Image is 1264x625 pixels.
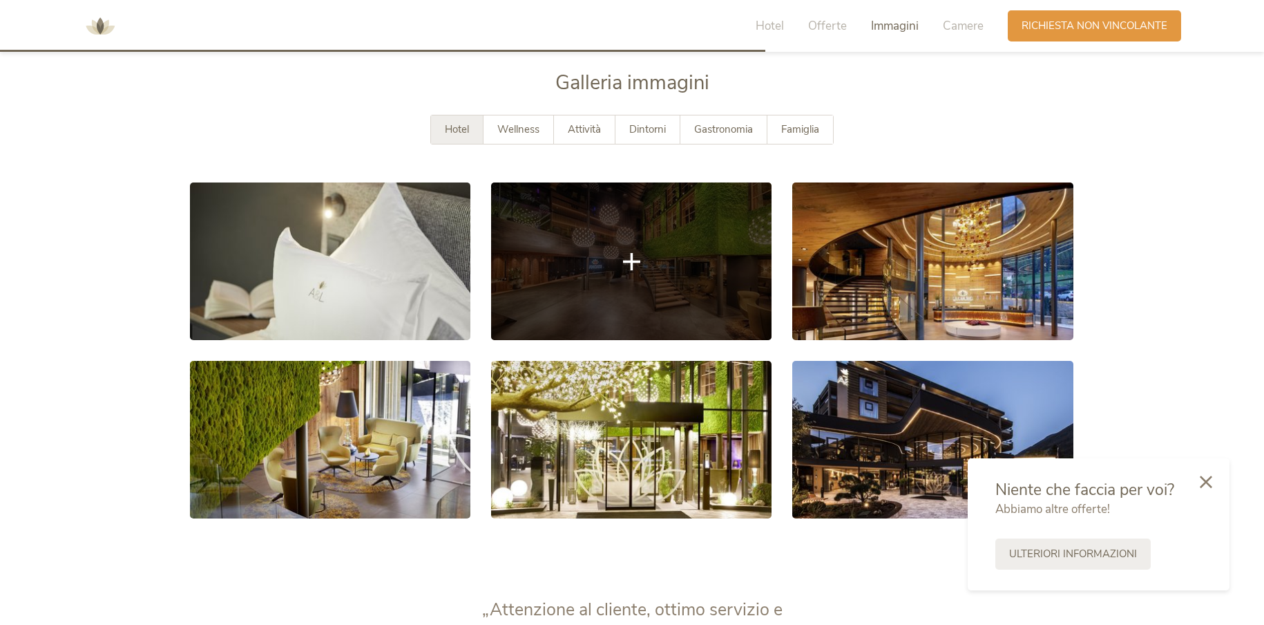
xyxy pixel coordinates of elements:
img: AMONTI & LUNARIS Wellnessresort [79,6,121,47]
span: Niente che faccia per voi? [995,479,1174,501]
span: Camere [943,18,984,34]
span: Gastronomia [694,122,753,136]
span: Hotel [445,122,469,136]
span: Immagini [871,18,919,34]
span: Attività [568,122,601,136]
span: Richiesta non vincolante [1022,19,1167,33]
span: Famiglia [781,122,819,136]
span: Galleria immagini [555,69,709,96]
span: Wellness [497,122,539,136]
a: Ulteriori informazioni [995,539,1151,570]
span: Ulteriori informazioni [1009,547,1137,561]
span: Abbiamo altre offerte! [995,501,1110,517]
span: Dintorni [629,122,666,136]
span: Hotel [756,18,784,34]
a: AMONTI & LUNARIS Wellnessresort [79,21,121,30]
span: Offerte [808,18,847,34]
